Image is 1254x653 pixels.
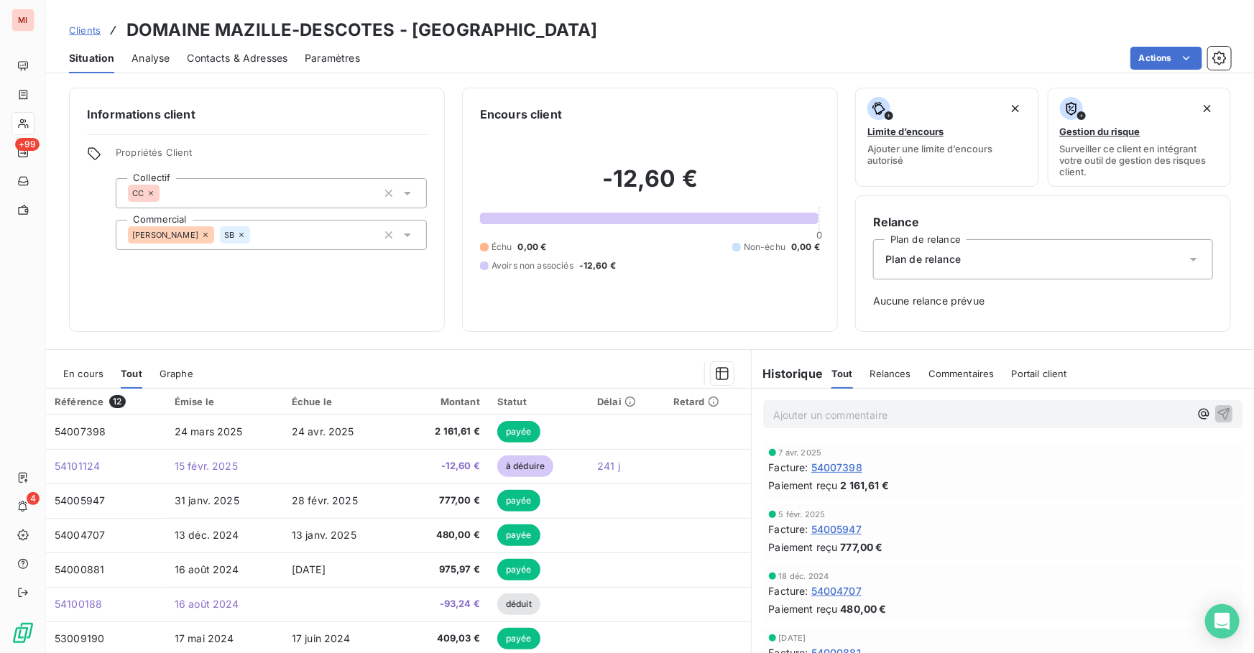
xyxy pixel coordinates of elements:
[409,631,480,646] span: 409,03 €
[292,632,351,644] span: 17 juin 2024
[769,583,808,598] span: Facture :
[409,528,480,542] span: 480,00 €
[132,231,198,239] span: [PERSON_NAME]
[160,368,193,379] span: Graphe
[11,9,34,32] div: MI
[63,368,103,379] span: En cours
[841,539,883,555] span: 777,00 €
[497,421,540,443] span: payée
[55,563,104,575] span: 54000881
[55,529,105,541] span: 54004707
[791,241,820,254] span: 0,00 €
[579,259,616,272] span: -12,60 €
[752,365,824,382] h6: Historique
[885,252,961,267] span: Plan de relance
[480,165,820,208] h2: -12,60 €
[305,51,360,65] span: Paramètres
[518,241,547,254] span: 0,00 €
[497,628,540,649] span: payée
[497,455,553,477] span: à déduire
[1060,126,1140,137] span: Gestion du risque
[109,395,125,408] span: 12
[87,106,427,123] h6: Informations client
[175,396,275,407] div: Émise le
[175,460,238,472] span: 15 févr. 2025
[292,563,326,575] span: [DATE]
[27,492,40,505] span: 4
[409,562,480,577] span: 975,97 €
[597,396,656,407] div: Délai
[409,494,480,508] span: 777,00 €
[55,632,104,644] span: 53009190
[160,187,171,200] input: Ajouter une valeur
[55,494,105,506] span: 54005947
[175,425,243,437] span: 24 mars 2025
[1012,368,1067,379] span: Portail client
[855,88,1039,187] button: Limite d’encoursAjouter une limite d’encours autorisé
[497,559,540,580] span: payée
[769,539,838,555] span: Paiement reçu
[11,621,34,644] img: Logo LeanPay
[409,597,480,611] span: -93,24 €
[55,395,157,408] div: Référence
[769,601,838,616] span: Paiement reçu
[870,368,911,379] span: Relances
[769,522,808,537] span: Facture :
[116,147,427,167] span: Propriétés Client
[175,632,234,644] span: 17 mai 2024
[409,459,480,473] span: -12,60 €
[121,368,142,379] span: Tout
[1130,47,1202,70] button: Actions
[831,368,853,379] span: Tout
[409,425,480,439] span: 2 161,61 €
[867,143,1027,166] span: Ajouter une limite d’encours autorisé
[779,510,826,519] span: 5 févr. 2025
[497,396,580,407] div: Statut
[1048,88,1232,187] button: Gestion du risqueSurveiller ce client en intégrant votre outil de gestion des risques client.
[769,460,808,475] span: Facture :
[69,23,101,37] a: Clients
[779,572,829,580] span: 18 déc. 2024
[292,494,358,506] span: 28 févr. 2025
[841,478,890,493] span: 2 161,61 €
[292,396,392,407] div: Échue le
[811,460,862,475] span: 54007398
[69,24,101,36] span: Clients
[175,598,239,610] span: 16 août 2024
[15,138,40,151] span: +99
[492,241,512,254] span: Échu
[873,294,1213,308] span: Aucune relance prévue
[409,396,480,407] div: Montant
[175,529,239,541] span: 13 déc. 2024
[928,368,995,379] span: Commentaires
[132,51,170,65] span: Analyse
[497,593,540,615] span: déduit
[132,189,144,198] span: CC
[187,51,287,65] span: Contacts & Adresses
[597,460,620,472] span: 241 j
[673,396,742,407] div: Retard
[1060,143,1220,177] span: Surveiller ce client en intégrant votre outil de gestion des risques client.
[811,583,862,598] span: 54004707
[867,126,944,137] span: Limite d’encours
[769,478,838,493] span: Paiement reçu
[126,17,598,43] h3: DOMAINE MAZILLE-DESCOTES - [GEOGRAPHIC_DATA]
[175,494,239,506] span: 31 janv. 2025
[69,51,114,65] span: Situation
[175,563,239,575] span: 16 août 2024
[811,522,862,537] span: 54005947
[55,460,100,472] span: 54101124
[873,213,1213,231] h6: Relance
[1205,604,1240,639] div: Open Intercom Messenger
[816,229,822,241] span: 0
[480,106,562,123] h6: Encours client
[492,259,573,272] span: Avoirs non associés
[841,601,887,616] span: 480,00 €
[497,490,540,511] span: payée
[497,524,540,546] span: payée
[292,425,354,437] span: 24 avr. 2025
[55,598,102,610] span: 54100188
[779,634,806,642] span: [DATE]
[292,529,356,541] span: 13 janv. 2025
[55,425,106,437] span: 54007398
